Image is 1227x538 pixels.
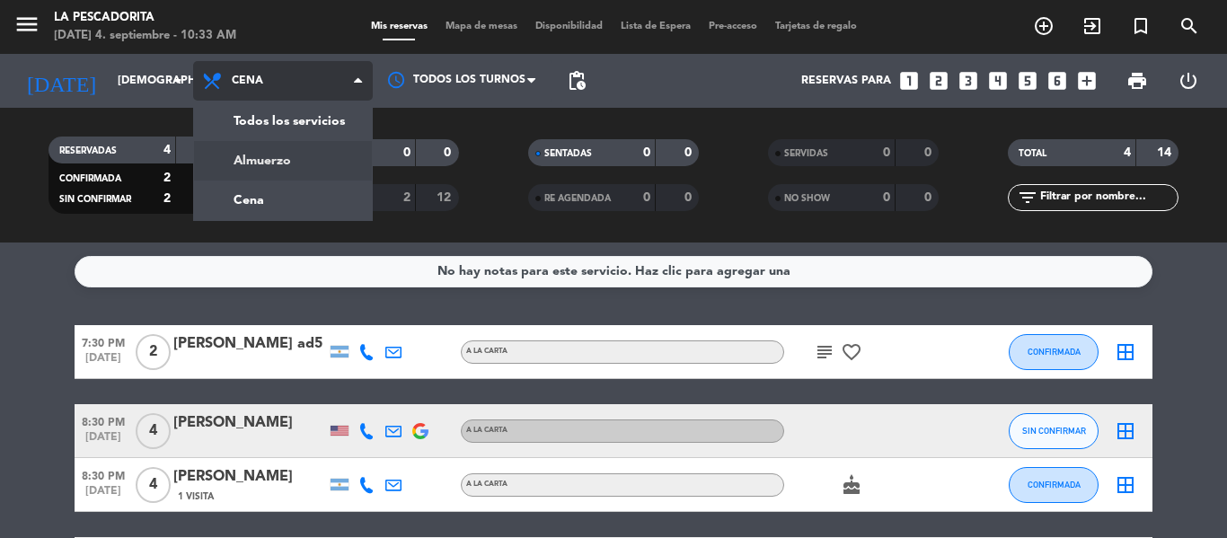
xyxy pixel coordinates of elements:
[13,11,40,38] i: menu
[1130,15,1152,37] i: turned_in_not
[1016,69,1039,93] i: looks_5
[684,146,695,159] strong: 0
[13,61,109,101] i: [DATE]
[75,331,132,352] span: 7:30 PM
[412,423,428,439] img: google-logo.png
[173,465,326,489] div: [PERSON_NAME]
[437,261,790,282] div: No hay notas para este servicio. Haz clic para agregar una
[437,191,455,204] strong: 12
[784,194,830,203] span: NO SHOW
[1046,69,1069,93] i: looks_6
[1124,146,1131,159] strong: 4
[1162,54,1214,108] div: LOG OUT
[1009,467,1099,503] button: CONFIRMADA
[1115,420,1136,442] i: border_all
[1178,15,1200,37] i: search
[1038,188,1178,207] input: Filtrar por nombre...
[1009,334,1099,370] button: CONFIRMADA
[1033,15,1055,37] i: add_circle_outline
[466,481,508,488] span: A LA CARTA
[1017,187,1038,208] i: filter_list
[684,191,695,204] strong: 0
[173,332,326,356] div: [PERSON_NAME] ad5
[924,191,935,204] strong: 0
[403,146,410,159] strong: 0
[841,474,862,496] i: cake
[466,427,508,434] span: A LA CARTA
[136,467,171,503] span: 4
[883,191,890,204] strong: 0
[163,192,171,205] strong: 2
[986,69,1010,93] i: looks_4
[163,172,171,184] strong: 2
[814,341,835,363] i: subject
[54,9,236,27] div: La Pescadorita
[59,195,131,204] span: SIN CONFIRMAR
[766,22,866,31] span: Tarjetas de regalo
[1178,70,1199,92] i: power_settings_new
[136,334,171,370] span: 2
[924,146,935,159] strong: 0
[232,75,263,87] span: Cena
[1157,146,1175,159] strong: 14
[1028,480,1081,489] span: CONFIRMADA
[194,101,372,141] a: Todos los servicios
[1028,347,1081,357] span: CONFIRMADA
[194,181,372,220] a: Cena
[1081,15,1103,37] i: exit_to_app
[75,410,132,431] span: 8:30 PM
[841,341,862,363] i: favorite_border
[526,22,612,31] span: Disponibilidad
[1115,341,1136,363] i: border_all
[801,75,891,87] span: Reservas para
[544,149,592,158] span: SENTADAS
[700,22,766,31] span: Pre-acceso
[883,146,890,159] strong: 0
[1019,149,1046,158] span: TOTAL
[466,348,508,355] span: A LA CARTA
[612,22,700,31] span: Lista de Espera
[13,11,40,44] button: menu
[643,146,650,159] strong: 0
[178,489,214,504] span: 1 Visita
[784,149,828,158] span: SERVIDAS
[163,144,171,156] strong: 4
[927,69,950,93] i: looks_two
[362,22,437,31] span: Mis reservas
[437,22,526,31] span: Mapa de mesas
[75,352,132,373] span: [DATE]
[54,27,236,45] div: [DATE] 4. septiembre - 10:33 AM
[194,141,372,181] a: Almuerzo
[1075,69,1099,93] i: add_box
[403,191,410,204] strong: 2
[59,146,117,155] span: RESERVADAS
[1115,474,1136,496] i: border_all
[1009,413,1099,449] button: SIN CONFIRMAR
[544,194,611,203] span: RE AGENDADA
[75,485,132,506] span: [DATE]
[136,413,171,449] span: 4
[167,70,189,92] i: arrow_drop_down
[444,146,455,159] strong: 0
[59,174,121,183] span: CONFIRMADA
[566,70,587,92] span: pending_actions
[1126,70,1148,92] span: print
[173,411,326,435] div: [PERSON_NAME]
[75,431,132,452] span: [DATE]
[957,69,980,93] i: looks_3
[897,69,921,93] i: looks_one
[1022,426,1086,436] span: SIN CONFIRMAR
[643,191,650,204] strong: 0
[75,464,132,485] span: 8:30 PM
